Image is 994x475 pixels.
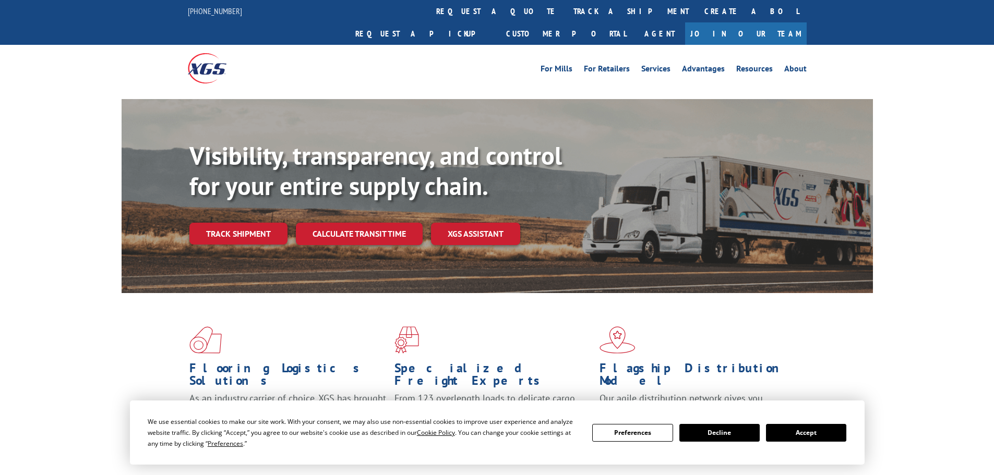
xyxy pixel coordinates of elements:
[189,362,387,392] h1: Flooring Logistics Solutions
[394,362,592,392] h1: Specialized Freight Experts
[682,65,725,76] a: Advantages
[189,392,386,429] span: As an industry carrier of choice, XGS has brought innovation and dedication to flooring logistics...
[584,65,630,76] a: For Retailers
[394,326,419,354] img: xgs-icon-focused-on-flooring-red
[189,326,222,354] img: xgs-icon-total-supply-chain-intelligence-red
[498,22,634,45] a: Customer Portal
[766,424,846,442] button: Accept
[634,22,685,45] a: Agent
[600,362,797,392] h1: Flagship Distribution Model
[417,428,455,437] span: Cookie Policy
[189,139,562,202] b: Visibility, transparency, and control for your entire supply chain.
[188,6,242,16] a: [PHONE_NUMBER]
[784,65,807,76] a: About
[189,223,288,245] a: Track shipment
[348,22,498,45] a: Request a pickup
[130,400,865,465] div: Cookie Consent Prompt
[600,326,636,354] img: xgs-icon-flagship-distribution-model-red
[541,65,572,76] a: For Mills
[208,439,243,448] span: Preferences
[600,392,792,417] span: Our agile distribution network gives you nationwide inventory management on demand.
[592,424,673,442] button: Preferences
[736,65,773,76] a: Resources
[685,22,807,45] a: Join Our Team
[296,223,423,245] a: Calculate transit time
[679,424,760,442] button: Decline
[641,65,670,76] a: Services
[431,223,520,245] a: XGS ASSISTANT
[394,392,592,439] p: From 123 overlength loads to delicate cargo, our experienced staff knows the best way to move you...
[148,416,580,449] div: We use essential cookies to make our site work. With your consent, we may also use non-essential ...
